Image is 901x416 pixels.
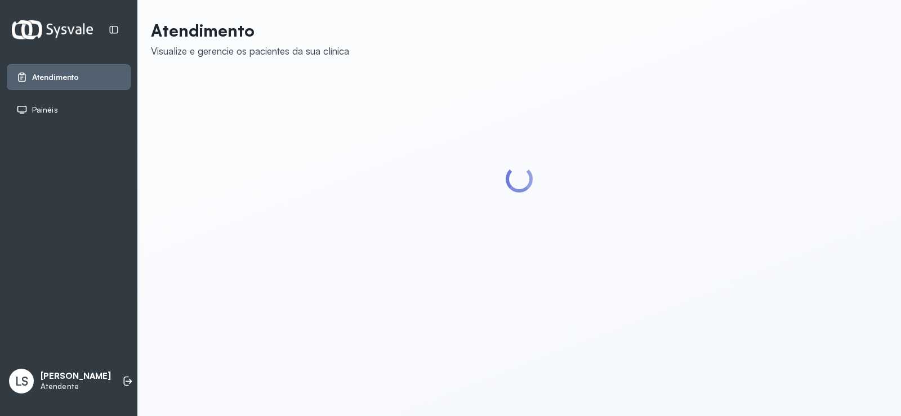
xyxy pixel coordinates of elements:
span: LS [15,374,28,388]
span: Painéis [32,105,58,115]
div: Visualize e gerencie os pacientes da sua clínica [151,45,349,57]
p: Atendimento [151,20,349,41]
p: Atendente [41,382,111,391]
span: Atendimento [32,73,79,82]
img: Logotipo do estabelecimento [12,20,93,39]
a: Atendimento [16,71,121,83]
p: [PERSON_NAME] [41,371,111,382]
